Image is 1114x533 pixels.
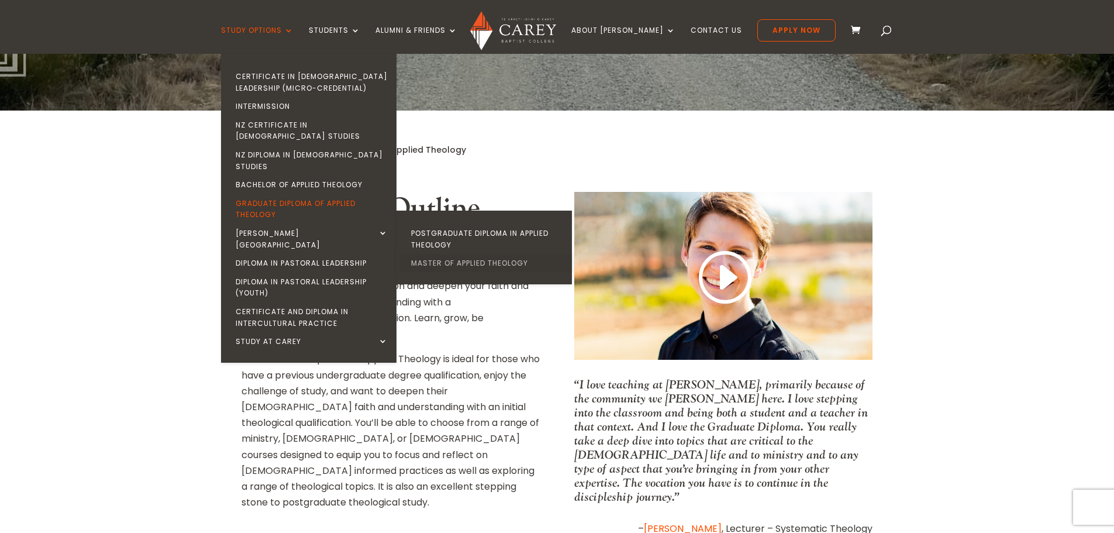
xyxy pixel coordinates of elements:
a: Students [309,26,360,54]
a: Postgraduate Diploma in Applied Theology [399,224,575,254]
a: [PERSON_NAME][GEOGRAPHIC_DATA] [224,224,399,254]
a: Diploma in Pastoral Leadership [224,254,399,273]
a: Intermission [224,97,399,116]
a: Certificate and Diploma in Intercultural Practice [224,302,399,332]
a: Study at Carey [224,332,399,351]
a: NZ Certificate in [DEMOGRAPHIC_DATA] Studies [224,116,399,146]
a: Apply Now [757,19,836,42]
a: Bachelor of Applied Theology [224,176,399,194]
a: Certificate in [DEMOGRAPHIC_DATA] Leadership (Micro-credential) [224,67,399,97]
a: Study Options [221,26,294,54]
img: Carey Baptist College [470,11,556,50]
a: Diploma in Pastoral Leadership (Youth) [224,273,399,302]
a: Graduate Diploma of Applied Theology [224,194,399,224]
div: “I love teaching at [PERSON_NAME], primarily because of the community we [PERSON_NAME] here. I lo... [574,377,872,504]
a: Alumni & Friends [375,26,457,54]
a: Master of Applied Theology [399,254,575,273]
p: The Graduate Diploma of Applied Theology is ideal for those who have a previous undergraduate deg... [242,351,540,520]
a: NZ Diploma in [DEMOGRAPHIC_DATA] Studies [224,146,399,176]
a: About [PERSON_NAME] [571,26,675,54]
a: Contact Us [691,26,742,54]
